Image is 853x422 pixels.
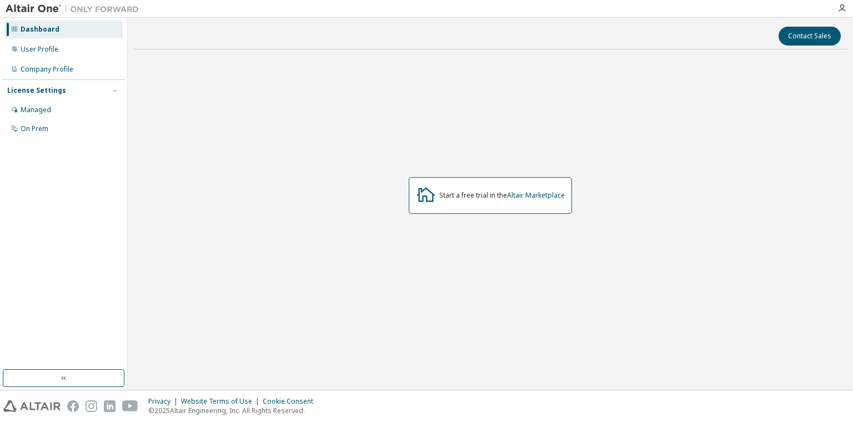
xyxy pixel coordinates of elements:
[122,400,138,412] img: youtube.svg
[148,397,181,406] div: Privacy
[148,406,320,415] p: © 2025 Altair Engineering, Inc. All Rights Reserved.
[439,191,565,200] div: Start a free trial in the
[21,65,73,74] div: Company Profile
[3,400,61,412] img: altair_logo.svg
[104,400,116,412] img: linkedin.svg
[6,3,144,14] img: Altair One
[181,397,263,406] div: Website Terms of Use
[67,400,79,412] img: facebook.svg
[21,25,59,34] div: Dashboard
[779,27,841,46] button: Contact Sales
[507,190,565,200] a: Altair Marketplace
[21,124,48,133] div: On Prem
[21,105,51,114] div: Managed
[86,400,97,412] img: instagram.svg
[263,397,320,406] div: Cookie Consent
[21,45,58,54] div: User Profile
[7,86,66,95] div: License Settings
